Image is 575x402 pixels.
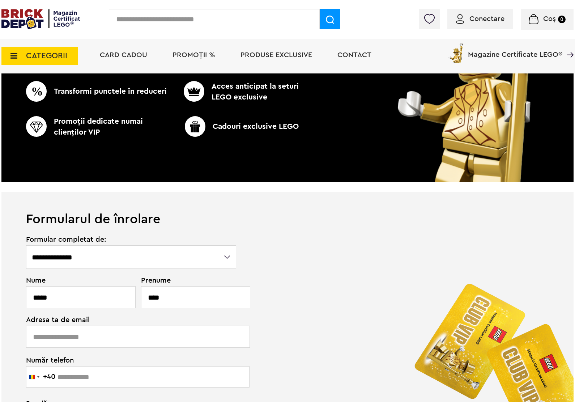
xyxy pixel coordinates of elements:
button: Selected country [26,367,55,387]
span: Conectare [469,15,504,22]
span: Adresa ta de email [26,316,237,323]
span: Prenume [141,277,237,284]
a: Magazine Certificate LEGO® [562,42,574,49]
a: Produse exclusive [240,51,312,59]
h1: Formularul de înrolare [1,192,574,226]
p: Promoţii dedicate numai clienţilor VIP [26,116,172,138]
span: Număr telefon [26,356,237,364]
img: CC_BD_Green_chek_mark [26,116,47,137]
img: CC_BD_Green_chek_mark [26,81,47,102]
span: Formular completat de: [26,236,237,243]
img: CC_BD_Green_chek_mark [185,116,205,137]
span: CATEGORII [26,52,67,60]
p: Cadouri exclusive LEGO [169,116,315,137]
p: Acces anticipat la seturi LEGO exclusive [172,81,301,103]
a: Card Cadou [100,51,147,59]
span: Coș [543,15,556,22]
span: Nume [26,277,132,284]
img: CC_BD_Green_chek_mark [184,81,204,102]
div: +40 [43,373,55,380]
a: PROMOȚII % [172,51,215,59]
p: Transformi punctele în reduceri [26,81,172,102]
a: Conectare [456,15,504,22]
span: Magazine Certificate LEGO® [468,42,562,58]
small: 0 [558,16,566,23]
a: Contact [337,51,371,59]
